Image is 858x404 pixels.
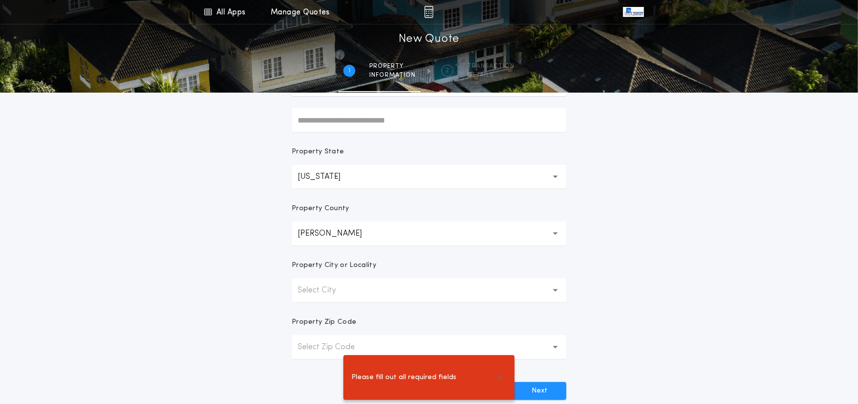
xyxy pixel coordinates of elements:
img: vs-icon [623,7,644,17]
p: Select City [298,284,352,296]
p: Property County [292,204,349,214]
h2: 2 [446,67,449,75]
p: [PERSON_NAME] [298,228,378,240]
span: information [369,71,416,79]
span: Transaction [467,62,515,70]
span: details [467,71,515,79]
button: Select Zip Code [292,335,566,359]
p: [US_STATE] [298,171,356,183]
button: [US_STATE] [292,165,566,189]
p: Property Zip Code [292,317,356,327]
span: Please fill out all required fields [351,372,456,383]
span: Property [369,62,416,70]
p: Property State [292,147,344,157]
p: Select Zip Code [298,341,371,353]
h2: 1 [348,67,350,75]
h1: New Quote [399,31,459,47]
p: Property City or Locality [292,261,376,270]
button: [PERSON_NAME] [292,222,566,246]
button: Select City [292,278,566,302]
img: img [424,6,433,18]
